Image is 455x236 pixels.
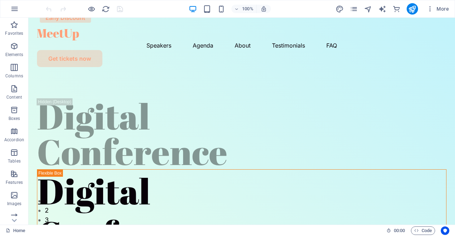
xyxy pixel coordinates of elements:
[399,228,400,233] span: :
[336,5,344,13] button: design
[231,5,257,13] button: 100%
[407,3,418,15] button: publish
[102,5,110,13] i: Reload page
[336,5,344,13] i: Design (Ctrl+Alt+Y)
[378,5,386,13] i: AI Writer
[7,201,22,207] p: Images
[6,94,22,100] p: Content
[6,180,23,185] p: Features
[411,226,435,235] button: Code
[392,5,401,13] button: commerce
[392,5,401,13] i: Commerce
[5,73,23,79] p: Columns
[242,5,253,13] h6: 100%
[87,5,96,13] button: Click here to leave preview mode and continue editing
[394,226,405,235] span: 00 00
[350,5,358,13] button: pages
[101,5,110,13] button: reload
[4,137,24,143] p: Accordion
[386,226,405,235] h6: Session time
[424,3,452,15] button: More
[408,5,416,13] i: Publish
[378,5,387,13] button: text_generator
[261,6,267,12] i: On resize automatically adjust zoom level to fit chosen device.
[427,5,449,12] span: More
[5,52,23,57] p: Elements
[364,5,373,13] button: navigator
[364,5,372,13] i: Navigator
[5,31,23,36] p: Favorites
[350,5,358,13] i: Pages (Ctrl+Alt+S)
[8,158,21,164] p: Tables
[414,226,432,235] span: Code
[441,226,449,235] button: Usercentrics
[6,226,25,235] a: Click to cancel selection. Double-click to open Pages
[9,116,20,121] p: Boxes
